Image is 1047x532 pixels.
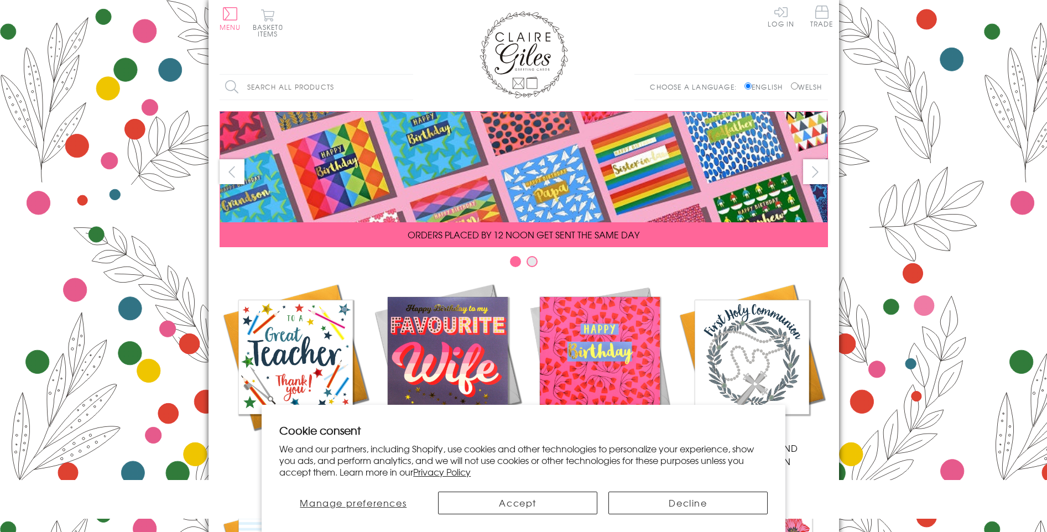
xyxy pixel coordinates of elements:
button: Basket0 items [253,9,283,37]
span: Trade [810,6,834,27]
a: Birthdays [524,281,676,455]
button: Carousel Page 2 [527,256,538,267]
h2: Cookie consent [279,423,768,438]
p: Choose a language: [650,82,742,92]
p: We and our partners, including Shopify, use cookies and other technologies to personalize your ex... [279,443,768,477]
a: New Releases [372,281,524,455]
span: Menu [220,22,241,32]
a: Privacy Policy [413,465,471,478]
button: Decline [608,492,768,514]
button: Carousel Page 1 (Current Slide) [510,256,521,267]
button: Accept [438,492,597,514]
a: Communion and Confirmation [676,281,828,468]
button: Menu [220,7,241,30]
input: Search [402,75,413,100]
label: Welsh [791,82,822,92]
input: Welsh [791,82,798,90]
a: Log In [768,6,794,27]
div: Carousel Pagination [220,255,828,273]
span: ORDERS PLACED BY 12 NOON GET SENT THE SAME DAY [408,228,639,241]
button: Manage preferences [279,492,427,514]
button: prev [220,159,244,184]
img: Claire Giles Greetings Cards [480,11,568,98]
input: English [744,82,752,90]
a: Trade [810,6,834,29]
a: Academic [220,281,372,455]
label: English [744,82,788,92]
span: 0 items [258,22,283,39]
span: Manage preferences [300,496,407,509]
input: Search all products [220,75,413,100]
button: next [803,159,828,184]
